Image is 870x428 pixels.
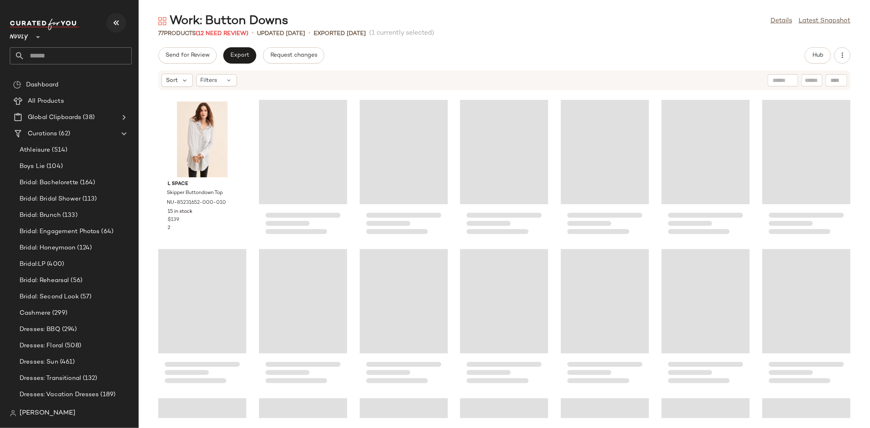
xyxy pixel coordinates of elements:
[28,129,57,139] span: Curations
[99,390,116,399] span: (189)
[20,309,51,318] span: Cashmere
[10,28,28,42] span: Nuuly
[61,211,77,220] span: (133)
[662,248,750,390] div: Loading...
[561,248,649,390] div: Loading...
[168,216,179,224] span: $139
[257,29,305,38] p: updated [DATE]
[45,162,63,171] span: (104)
[57,129,70,139] span: (62)
[20,162,45,171] span: Boys Lie
[168,208,193,216] span: 15 in stock
[78,178,95,188] span: (164)
[460,99,548,241] div: Loading...
[168,225,170,231] span: 2
[158,31,164,37] span: 77
[230,52,249,59] span: Export
[20,341,63,351] span: Dresses: Floral
[20,178,78,188] span: Bridal: Bachelorette
[26,80,58,90] span: Dashboard
[167,199,226,207] span: NU-85231652-000-010
[259,99,347,241] div: Loading...
[20,390,99,399] span: Dresses: Vacation Dresses
[20,194,81,204] span: Bridal: Bridal Shower
[252,29,254,38] span: •
[158,13,288,29] div: Work: Button Downs
[762,248,850,390] div: Loading...
[69,276,82,285] span: (56)
[20,408,75,418] span: [PERSON_NAME]
[100,227,114,236] span: (64)
[561,99,649,241] div: Loading...
[10,19,79,30] img: cfy_white_logo.C9jOOHJF.svg
[51,309,67,318] span: (299)
[58,357,75,367] span: (461)
[161,101,244,177] img: 85231652_010_b
[158,29,248,38] div: Products
[201,76,217,85] span: Filters
[20,227,100,236] span: Bridal: Engagement Photos
[20,260,45,269] span: Bridal:LP
[50,146,67,155] span: (514)
[45,260,64,269] span: (400)
[75,243,92,253] span: (124)
[28,97,64,106] span: All Products
[308,29,310,38] span: •
[20,292,79,302] span: Bridal: Second Look
[263,47,324,64] button: Request changes
[360,248,448,390] div: Loading...
[805,47,831,64] button: Hub
[360,99,448,241] div: Loading...
[81,194,97,204] span: (113)
[81,374,97,383] span: (132)
[270,52,317,59] span: Request changes
[81,113,95,122] span: (38)
[259,248,347,390] div: Loading...
[770,16,792,26] a: Details
[20,276,69,285] span: Bridal: Rehearsal
[20,325,60,334] span: Dresses: BBQ
[20,374,81,383] span: Dresses: Transitional
[63,341,81,351] span: (508)
[158,47,217,64] button: Send for Review
[20,243,75,253] span: Bridal: Honeymoon
[158,17,166,25] img: svg%3e
[20,211,61,220] span: Bridal: Brunch
[79,292,92,302] span: (57)
[196,31,248,37] span: (12 Need Review)
[10,410,16,417] img: svg%3e
[762,99,850,241] div: Loading...
[13,81,21,89] img: svg%3e
[369,29,434,38] span: (1 currently selected)
[799,16,850,26] a: Latest Snapshot
[662,99,750,241] div: Loading...
[167,190,223,197] span: Skipper Buttondown Top
[223,47,256,64] button: Export
[460,248,548,390] div: Loading...
[20,357,58,367] span: Dresses: Sun
[60,325,77,334] span: (294)
[20,146,50,155] span: Athleisure
[158,248,246,390] div: Loading...
[314,29,366,38] p: Exported [DATE]
[28,113,81,122] span: Global Clipboards
[166,76,178,85] span: Sort
[168,181,237,188] span: L Space
[165,52,210,59] span: Send for Review
[812,52,824,59] span: Hub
